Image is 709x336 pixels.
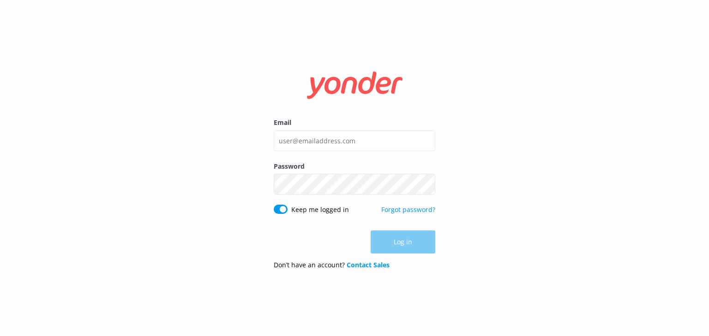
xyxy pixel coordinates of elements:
a: Forgot password? [381,205,435,214]
label: Email [274,118,435,128]
label: Password [274,161,435,171]
p: Don’t have an account? [274,260,390,270]
label: Keep me logged in [291,205,349,215]
input: user@emailaddress.com [274,130,435,151]
button: Show password [417,175,435,194]
a: Contact Sales [347,260,390,269]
